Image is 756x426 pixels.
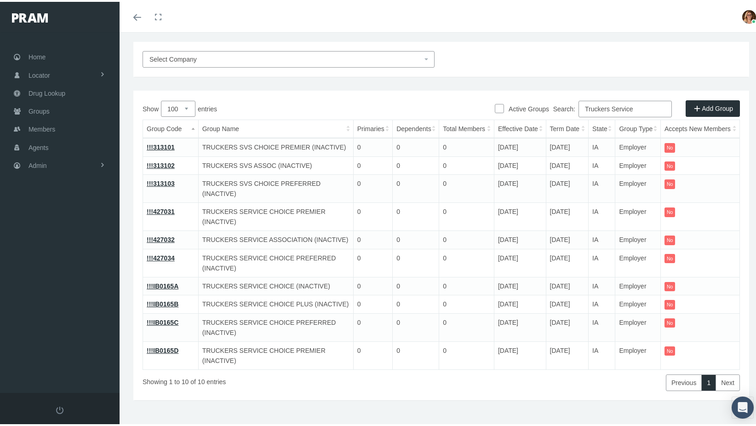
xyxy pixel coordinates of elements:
[732,395,754,417] div: Open Intercom Messenger
[504,102,549,112] label: Active Groups
[147,206,175,213] a: !!!427031
[353,118,392,137] th: Primaries: activate to sort column ascending
[439,229,494,248] td: 0
[143,118,199,137] th: Group Code: activate to sort column descending
[615,118,660,137] th: Group Type: activate to sort column ascending
[198,294,353,312] td: TRUCKERS SERVICE CHOICE PLUS (INACTIVE)
[666,373,702,389] a: Previous
[439,136,494,155] td: 0
[615,247,660,275] td: Employer
[439,311,494,340] td: 0
[439,118,494,137] th: Total Members: activate to sort column ascending
[494,294,546,312] td: [DATE]
[494,275,546,294] td: [DATE]
[353,311,392,340] td: 0
[149,54,197,61] span: Select Company
[147,253,175,260] a: !!!427034
[589,155,615,173] td: IA
[589,173,615,201] td: IA
[578,99,672,115] input: Search:
[147,178,175,185] a: !!!313103
[664,298,675,308] itemstyle: No
[198,275,353,294] td: TRUCKERS SERVICE CHOICE (INACTIVE)
[615,155,660,173] td: Employer
[615,136,660,155] td: Employer
[29,46,46,64] span: Home
[393,155,439,173] td: 0
[664,252,675,262] itemstyle: No
[198,136,353,155] td: TRUCKERS SVS CHOICE PREMIER (INACTIVE)
[393,229,439,248] td: 0
[546,136,589,155] td: [DATE]
[29,65,50,82] span: Locator
[12,12,48,21] img: PRAM_20_x_78.png
[198,173,353,201] td: TRUCKERS SVS CHOICE PREFERRED (INACTIVE)
[353,294,392,312] td: 0
[546,155,589,173] td: [DATE]
[147,160,175,167] a: !!!313102
[546,173,589,201] td: [DATE]
[615,173,660,201] td: Employer
[664,317,675,326] itemstyle: No
[393,311,439,340] td: 0
[29,119,55,136] span: Members
[439,173,494,201] td: 0
[615,229,660,248] td: Employer
[393,201,439,229] td: 0
[198,247,353,275] td: TRUCKERS SERVICE CHOICE PREFERRED (INACTIVE)
[439,247,494,275] td: 0
[147,299,178,306] a: !!!IB0165B
[660,118,739,137] th: Accepts New Members: activate to sort column ascending
[615,201,660,229] td: Employer
[439,340,494,368] td: 0
[494,340,546,368] td: [DATE]
[546,201,589,229] td: [DATE]
[589,118,615,137] th: State: activate to sort column ascending
[546,247,589,275] td: [DATE]
[147,345,178,352] a: !!!IB0165D
[664,280,675,290] itemstyle: No
[701,373,716,389] a: 1
[198,201,353,229] td: TRUCKERS SERVICE CHOICE PREMIER (INACTIVE)
[393,340,439,368] td: 0
[546,311,589,340] td: [DATE]
[589,340,615,368] td: IA
[615,340,660,368] td: Employer
[546,275,589,294] td: [DATE]
[353,201,392,229] td: 0
[589,294,615,312] td: IA
[393,247,439,275] td: 0
[29,155,47,173] span: Admin
[29,83,65,100] span: Drug Lookup
[198,311,353,340] td: TRUCKERS SERVICE CHOICE PREFERRED (INACTIVE)
[198,340,353,368] td: TRUCKERS SERVICE CHOICE PREMIER (INACTIVE)
[439,275,494,294] td: 0
[546,118,589,137] th: Term Date: activate to sort column ascending
[393,118,439,137] th: Dependents: activate to sort column ascending
[161,99,195,115] select: Showentries
[589,275,615,294] td: IA
[546,229,589,248] td: [DATE]
[615,275,660,294] td: Employer
[664,345,675,354] itemstyle: No
[494,247,546,275] td: [DATE]
[353,340,392,368] td: 0
[353,229,392,248] td: 0
[494,173,546,201] td: [DATE]
[742,8,756,22] img: S_Profile_Picture_2.jpg
[143,99,441,115] label: Show entries
[147,234,175,242] a: !!!427032
[615,311,660,340] td: Employer
[353,173,392,201] td: 0
[29,137,49,155] span: Agents
[553,99,672,115] label: Search:
[615,294,660,312] td: Employer
[393,136,439,155] td: 0
[494,118,546,137] th: Effective Date: activate to sort column ascending
[664,234,675,243] itemstyle: No
[664,160,675,169] itemstyle: No
[494,155,546,173] td: [DATE]
[393,173,439,201] td: 0
[589,311,615,340] td: IA
[353,247,392,275] td: 0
